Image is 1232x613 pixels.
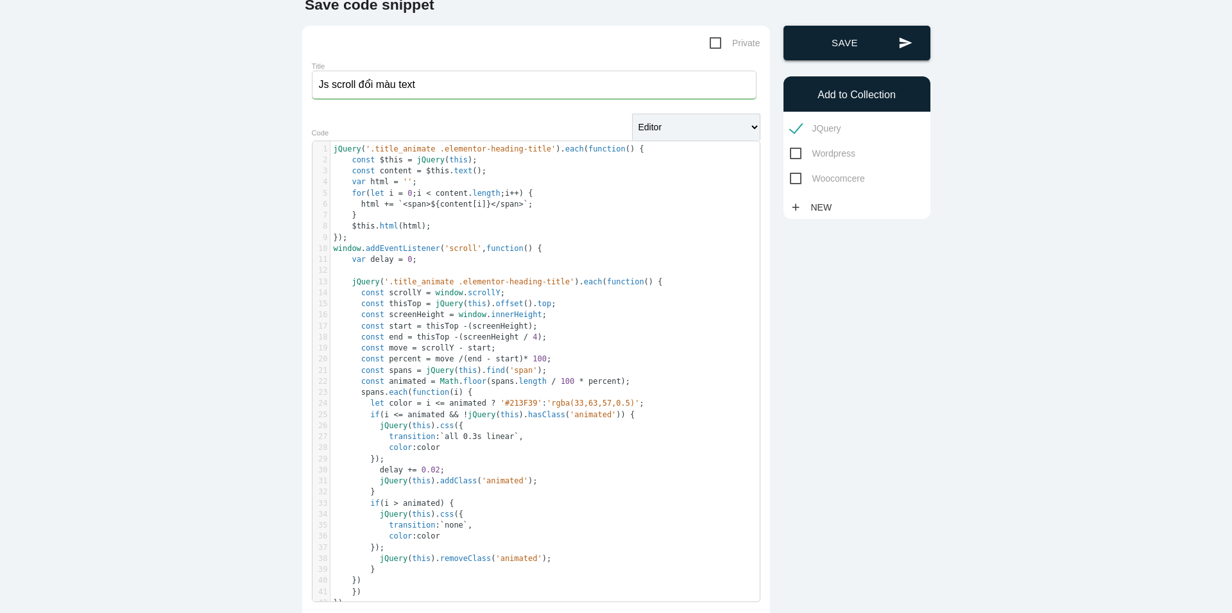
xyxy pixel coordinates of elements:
span: ; [334,343,496,352]
span: 0 [407,255,412,264]
span: thisTop [426,322,459,331]
span: percent [588,377,621,386]
span: ; [334,177,417,186]
span: css [440,421,454,430]
span: }) [334,576,361,585]
div: 39 [312,564,330,575]
span: / [551,377,556,386]
span: color [389,443,412,452]
div: 26 [312,420,330,431]
span: const [361,332,384,341]
span: : [334,531,440,540]
h6: Add to Collection [790,89,924,101]
span: jQuery [380,554,407,563]
span: 'animated' [482,476,528,485]
div: 30 [312,465,330,476]
span: top [538,299,552,308]
span: if [370,410,379,419]
span: : , [334,521,473,530]
span: screenHeight [472,322,528,331]
span: JQuery [790,121,841,137]
span: ? [491,399,495,408]
span: const [352,155,375,164]
span: 'span' [509,366,537,375]
span: scrollY [468,288,501,297]
div: 23 [312,387,330,398]
div: 13 [312,277,330,288]
span: length [519,377,547,386]
span: jQuery [417,155,445,164]
span: Math [440,377,459,386]
span: i [454,388,458,397]
span: jQuery [380,476,407,485]
span: this [412,554,431,563]
span: }) [334,587,361,596]
span: / [524,332,528,341]
span: spans [389,366,412,375]
span: }); [334,598,348,607]
span: = [417,166,422,175]
a: addNew [790,196,839,219]
div: 31 [312,476,330,487]
span: . ; [334,288,506,297]
span: $this [426,166,449,175]
span: ( ; . ; ) { [334,189,533,198]
span: = [393,177,398,186]
span: const [361,343,384,352]
span: : [334,443,440,452]
span: '.title_animate .elementor-heading-title' [384,277,574,286]
div: 5 [312,188,330,199]
span: . ; [334,310,547,319]
span: if [370,499,379,508]
span: : , [334,432,524,441]
span: $this [380,155,403,164]
span: jQuery [468,410,495,419]
input: What does this code do? [312,71,757,99]
span: = [417,399,422,408]
span: content [440,200,473,209]
span: content [380,166,413,175]
span: start [389,322,412,331]
span: for [352,189,366,198]
div: 27 [312,431,330,442]
span: ; [334,255,417,264]
span: spans [361,388,384,397]
span: var [352,177,366,186]
span: } [334,565,375,574]
span: - [459,343,463,352]
div: 29 [312,454,330,465]
div: 16 [312,309,330,320]
span: / [459,354,463,363]
div: 22 [312,376,330,387]
span: innerHeight [491,310,542,319]
span: } [334,487,375,496]
div: 37 [312,542,330,553]
div: 12 [312,265,330,276]
span: this [468,299,486,308]
span: += [407,465,416,474]
span: floor [463,377,486,386]
span: this [459,366,477,375]
div: 24 [312,398,330,409]
div: 34 [312,509,330,520]
span: ( ) { [334,499,454,508]
span: ( ). ({ [334,421,463,430]
div: 20 [312,354,330,365]
span: function [412,388,449,397]
span: = [417,322,422,331]
span: percent [389,354,422,363]
span: = [449,310,454,319]
span: jQuery [436,299,463,308]
span: }); [334,233,348,242]
span: jQuery [352,277,379,286]
span: Wordpress [790,146,855,162]
span: 'scroll' [445,244,482,253]
span: = [398,189,403,198]
span: - [463,322,468,331]
span: i [426,399,431,408]
span: delay [380,465,403,474]
div: 18 [312,332,330,343]
span: ( ); [334,332,547,341]
div: 35 [312,520,330,531]
span: [ ] ; [334,200,533,209]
